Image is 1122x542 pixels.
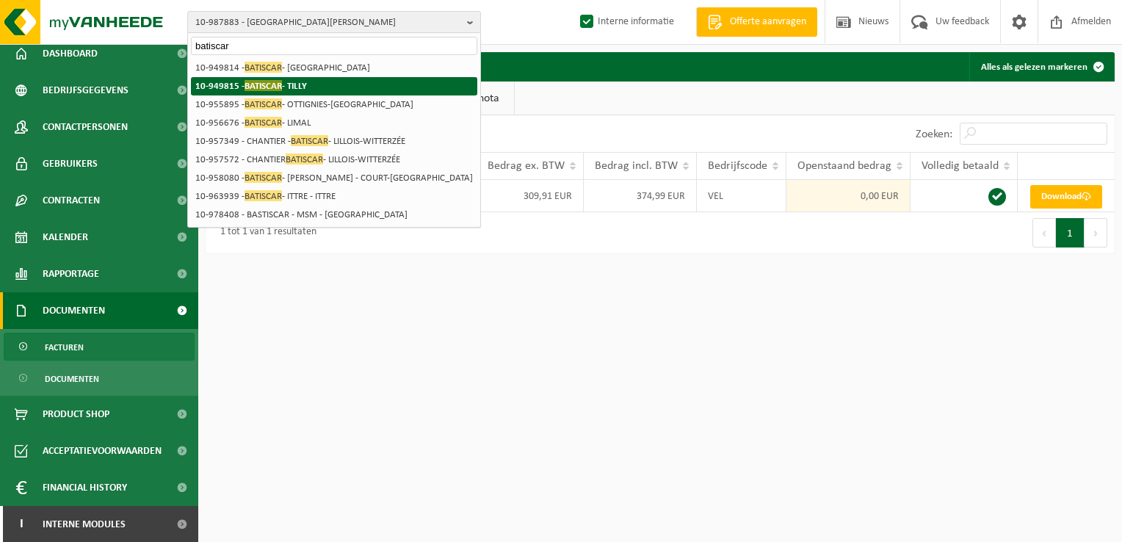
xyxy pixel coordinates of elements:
li: 10-957349 - CHANTIER - - LILLOIS-WITTERZÉE [191,132,477,151]
span: BATISCAR [245,172,282,183]
a: Download [1030,185,1102,209]
a: Offerte aanvragen [696,7,817,37]
button: 10-987883 - [GEOGRAPHIC_DATA][PERSON_NAME] [187,11,481,33]
span: BATISCAR [245,80,282,91]
button: Alles als gelezen markeren [969,52,1113,82]
span: Kalender [43,219,88,256]
span: Product Shop [43,396,109,433]
li: 10-956676 - - LIMAL [191,114,477,132]
td: VEL [697,180,786,212]
td: 309,91 EUR [477,180,584,212]
span: Documenten [45,365,99,393]
span: Volledig betaald [922,160,999,172]
span: BATISCAR [245,117,282,128]
li: 10-957572 - CHANTIER - LILLOIS-WITTERZÉE [191,151,477,169]
span: Contracten [43,182,100,219]
li: 10-949814 - - [GEOGRAPHIC_DATA] [191,59,477,77]
span: Contactpersonen [43,109,128,145]
strong: 10-949815 - - TILLY [195,80,307,91]
span: BATISCAR [291,135,328,146]
div: 1 tot 1 van 1 resultaten [213,220,316,246]
span: Bedrijfscode [708,160,767,172]
span: Bedrijfsgegevens [43,72,129,109]
a: Documenten [4,364,195,392]
span: Gebruikers [43,145,98,182]
span: Openstaand bedrag [797,160,891,172]
span: Rapportage [43,256,99,292]
input: Zoeken naar gekoppelde vestigingen [191,37,477,55]
span: BATISCAR [245,190,282,201]
li: 10-955895 - - OTTIGNIES-[GEOGRAPHIC_DATA] [191,95,477,114]
span: BATISCAR [245,98,282,109]
a: Facturen [4,333,195,361]
span: Facturen [45,333,84,361]
span: BATISCAR [245,62,282,73]
button: Previous [1032,218,1056,247]
span: Bedrag incl. BTW [595,160,678,172]
span: Documenten [43,292,105,329]
td: 0,00 EUR [786,180,911,212]
span: Acceptatievoorwaarden [43,433,162,469]
span: 10-987883 - [GEOGRAPHIC_DATA][PERSON_NAME] [195,12,461,34]
li: 10-958080 - - [PERSON_NAME] - COURT-[GEOGRAPHIC_DATA] [191,169,477,187]
span: Dashboard [43,35,98,72]
button: Next [1085,218,1107,247]
span: Offerte aanvragen [726,15,810,29]
button: 1 [1056,218,1085,247]
span: Bedrag ex. BTW [488,160,565,172]
label: Interne informatie [577,11,674,33]
label: Zoeken: [916,129,952,140]
td: 374,99 EUR [584,180,697,212]
span: Financial History [43,469,127,506]
li: 10-978408 - BASTISCAR - MSM - [GEOGRAPHIC_DATA] [191,206,477,224]
li: 10-963939 - - ITTRE - ITTRE [191,187,477,206]
span: BATISCAR [286,153,323,165]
